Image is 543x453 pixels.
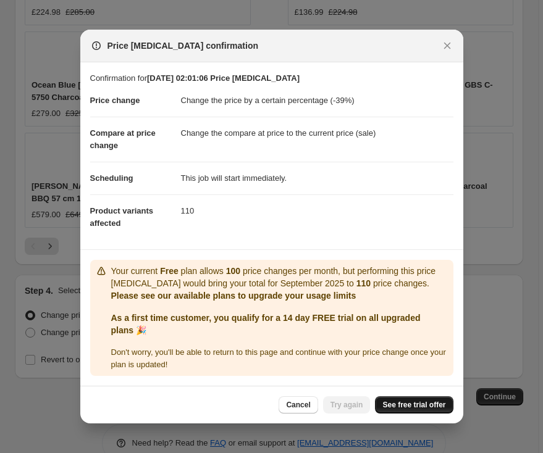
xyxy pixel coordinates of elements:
a: See free trial offer [375,396,453,414]
b: Free [160,266,179,276]
dd: 110 [181,194,453,227]
button: Cancel [279,396,318,414]
p: Please see our available plans to upgrade your usage limits [111,289,448,302]
span: Cancel [286,400,310,410]
b: As a first time customer, you qualify for a 14 day FREE trial on all upgraded plans 🎉 [111,313,421,335]
span: Scheduling [90,173,133,183]
span: Price change [90,96,140,105]
b: [DATE] 02:01:06 Price [MEDICAL_DATA] [147,73,300,83]
p: Your current plan allows price changes per month, but performing this price [MEDICAL_DATA] would ... [111,265,448,289]
span: Price [MEDICAL_DATA] confirmation [107,39,259,52]
span: Product variants affected [90,206,154,228]
p: Confirmation for [90,72,453,85]
b: 100 [226,266,240,276]
dd: This job will start immediately. [181,162,453,194]
span: Compare at price change [90,128,156,150]
span: Don ' t worry, you ' ll be able to return to this page and continue with your price change once y... [111,347,446,369]
span: See free trial offer [382,400,445,410]
dd: Change the price by a certain percentage (-39%) [181,85,453,117]
b: 110 [356,278,371,288]
dd: Change the compare at price to the current price (sale) [181,117,453,149]
button: Close [439,37,456,54]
